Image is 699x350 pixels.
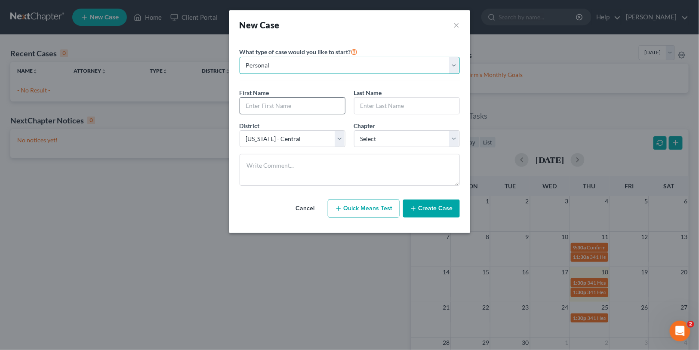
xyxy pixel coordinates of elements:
button: Create Case [403,200,460,218]
span: District [240,122,260,129]
button: Quick Means Test [328,200,400,218]
button: Cancel [286,200,324,217]
span: Chapter [354,122,376,129]
span: Last Name [354,89,382,96]
strong: New Case [240,20,280,30]
iframe: Intercom live chat [670,321,690,341]
button: × [454,19,460,31]
span: 2 [687,321,694,328]
label: What type of case would you like to start? [240,46,358,57]
input: Enter Last Name [354,98,459,114]
span: First Name [240,89,269,96]
input: Enter First Name [240,98,345,114]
